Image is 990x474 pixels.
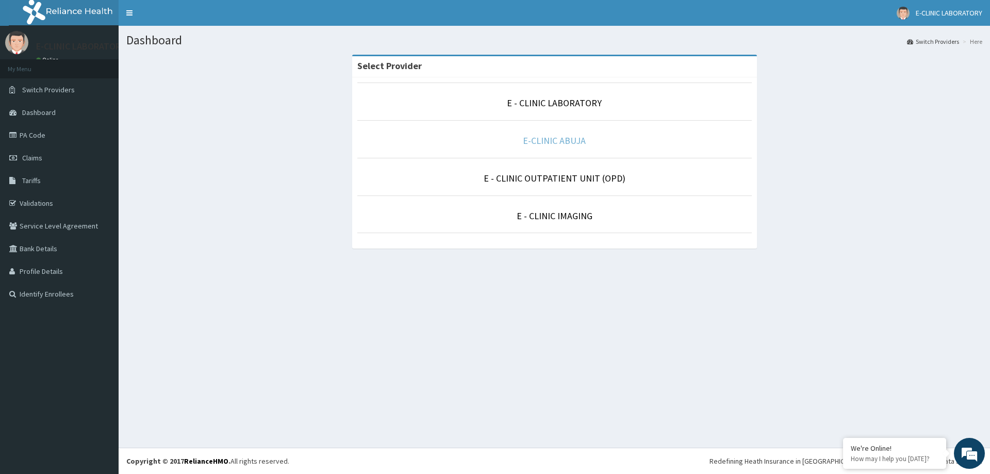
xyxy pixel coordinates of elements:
[5,31,28,54] img: User Image
[960,37,982,46] li: Here
[119,448,990,474] footer: All rights reserved.
[126,456,230,466] strong: Copyright © 2017 .
[851,454,938,463] p: How may I help you today?
[916,8,982,18] span: E-CLINIC LABORATORY
[36,42,125,51] p: E-CLINIC LABORATORY
[709,456,982,466] div: Redefining Heath Insurance in [GEOGRAPHIC_DATA] using Telemedicine and Data Science!
[897,7,910,20] img: User Image
[184,456,228,466] a: RelianceHMO
[357,60,422,72] strong: Select Provider
[507,97,602,109] a: E - CLINIC LABORATORY
[22,176,41,185] span: Tariffs
[851,444,938,453] div: We're Online!
[22,85,75,94] span: Switch Providers
[523,135,586,146] a: E-CLINIC ABUJA
[36,56,61,63] a: Online
[484,172,625,184] a: E - CLINIC OUTPATIENT UNIT (OPD)
[22,108,56,117] span: Dashboard
[126,34,982,47] h1: Dashboard
[907,37,959,46] a: Switch Providers
[22,153,42,162] span: Claims
[517,210,592,222] a: E - CLINIC IMAGING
